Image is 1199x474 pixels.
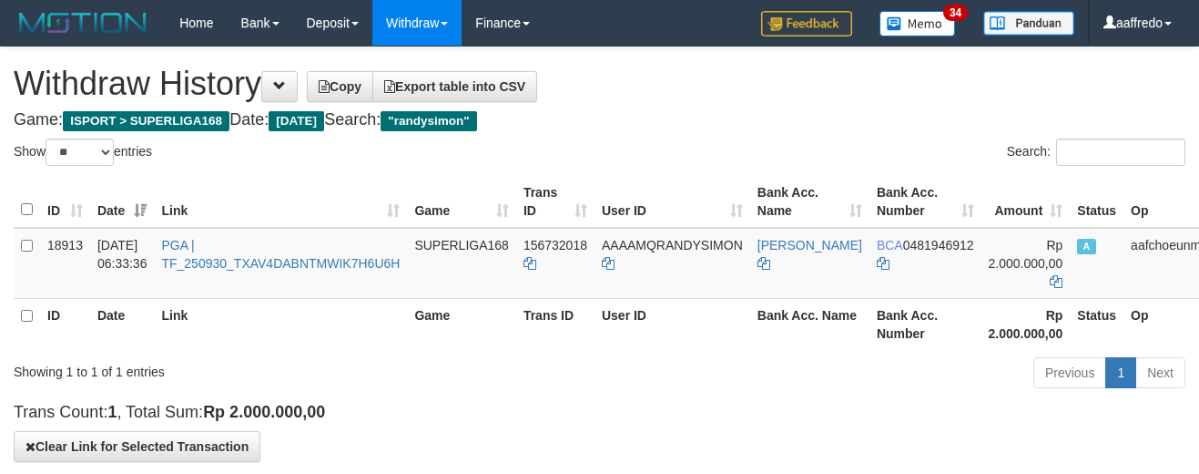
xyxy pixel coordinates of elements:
th: Link [154,298,407,350]
span: Copy [319,79,361,94]
th: User ID: activate to sort column ascending [594,176,750,228]
span: BCA [877,238,903,252]
a: PGA | TF_250930_TXAV4DABNTMWIK7H6U6H [161,238,400,271]
img: panduan.png [983,11,1074,36]
a: Copy [307,71,373,102]
strong: Rp 2.000.000,00 [203,403,325,421]
a: Export table into CSV [372,71,537,102]
th: Date: activate to sort column ascending [90,176,155,228]
th: Game [407,298,516,350]
strong: 1 [107,403,117,421]
td: 18913 [40,228,90,299]
th: User ID [594,298,750,350]
a: 1 [1105,357,1136,388]
h4: Trans Count: , Total Sum: [14,404,1185,422]
th: Amount: activate to sort column ascending [981,176,1071,228]
td: [DATE] 06:33:36 [90,228,155,299]
th: Status [1070,176,1123,228]
span: 34 [943,5,968,21]
a: Previous [1033,357,1106,388]
th: Bank Acc. Name: activate to sort column ascending [750,176,869,228]
span: Export table into CSV [384,79,525,94]
td: 156732018 [516,228,594,299]
a: Next [1135,357,1185,388]
strong: Rp 2.000.000,00 [989,308,1063,341]
h4: Game: Date: Search: [14,111,1185,129]
td: SUPERLIGA168 [407,228,516,299]
th: Game: activate to sort column ascending [407,176,516,228]
label: Search: [1007,139,1185,166]
img: MOTION_logo.png [14,9,152,36]
button: Clear Link for Selected Transaction [14,431,260,462]
h1: Withdraw History [14,66,1185,102]
img: Feedback.jpg [761,11,852,36]
th: Bank Acc. Number: activate to sort column ascending [869,176,981,228]
th: Bank Acc. Name [750,298,869,350]
th: Trans ID: activate to sort column ascending [516,176,594,228]
span: Rp 2.000.000,00 [989,238,1063,271]
th: Bank Acc. Number [869,298,981,350]
th: Date [90,298,155,350]
th: ID: activate to sort column ascending [40,176,90,228]
td: 0481946912 [869,228,981,299]
span: [DATE] [269,111,324,131]
th: ID [40,298,90,350]
th: Link: activate to sort column ascending [154,176,407,228]
th: Status [1070,298,1123,350]
td: AAAAMQRANDYSIMON [594,228,750,299]
label: Show entries [14,139,152,166]
span: Approved - Marked by aafchoeunmanni [1077,239,1095,254]
select: Showentries [46,139,114,166]
div: Showing 1 to 1 of 1 entries [14,355,486,381]
span: "randysimon" [381,111,477,131]
span: ISPORT > SUPERLIGA168 [63,111,229,131]
img: Button%20Memo.svg [879,11,956,36]
input: Search: [1056,139,1185,166]
th: Trans ID [516,298,594,350]
a: [PERSON_NAME] [757,238,862,252]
